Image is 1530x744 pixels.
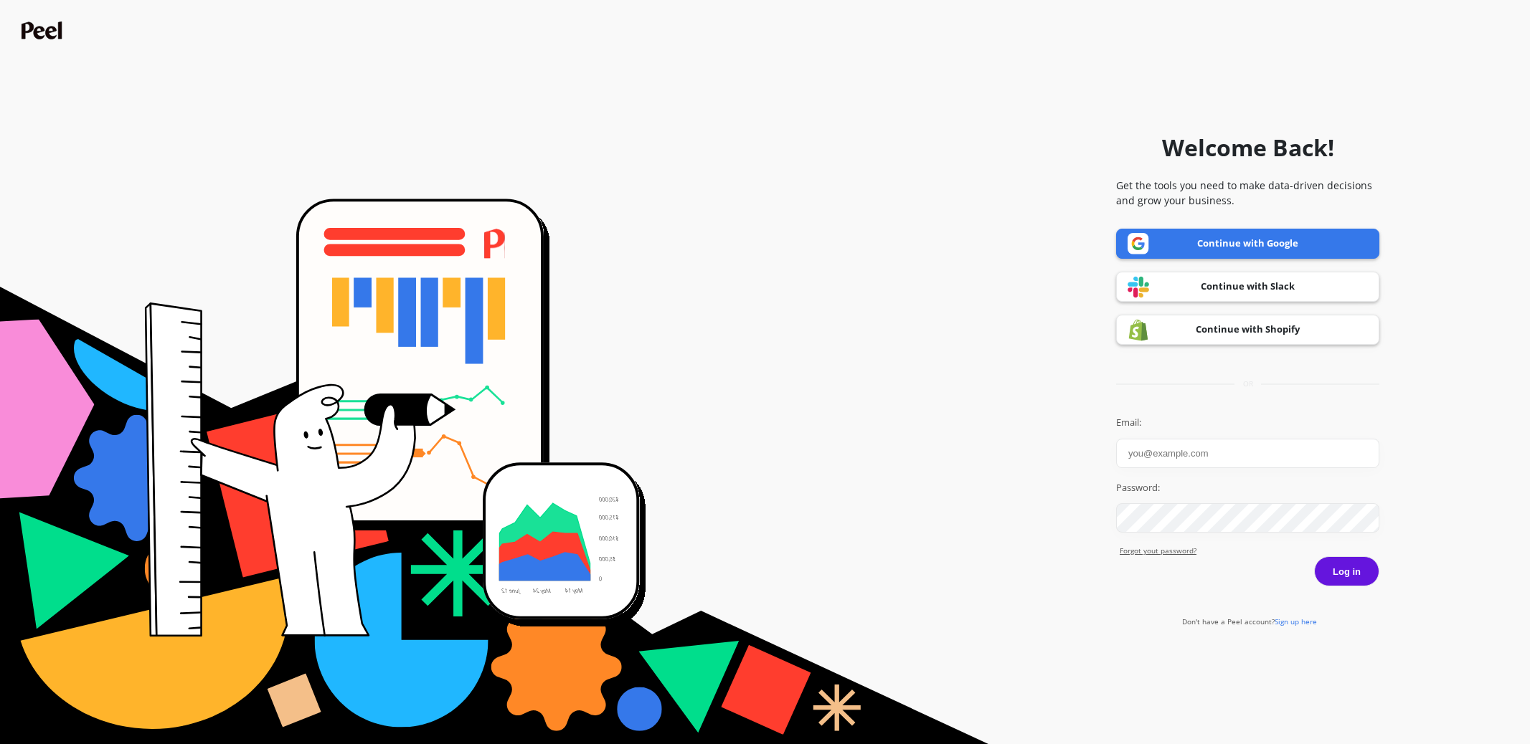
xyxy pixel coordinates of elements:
a: Don't have a Peel account?Sign up here [1182,616,1317,626]
a: Forgot yout password? [1120,545,1379,556]
p: Get the tools you need to make data-driven decisions and grow your business. [1116,178,1379,208]
img: Slack logo [1128,276,1149,298]
a: Continue with Google [1116,229,1379,259]
a: Continue with Slack [1116,272,1379,302]
img: Google logo [1128,233,1149,254]
div: or [1116,378,1379,389]
button: Log in [1314,556,1379,586]
label: Email: [1116,416,1379,430]
img: Shopify logo [1128,319,1149,341]
h1: Welcome Back! [1162,130,1334,165]
a: Continue with Shopify [1116,315,1379,345]
img: Peel [22,22,66,39]
label: Password: [1116,481,1379,495]
input: you@example.com [1116,439,1379,468]
span: Sign up here [1275,616,1317,626]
